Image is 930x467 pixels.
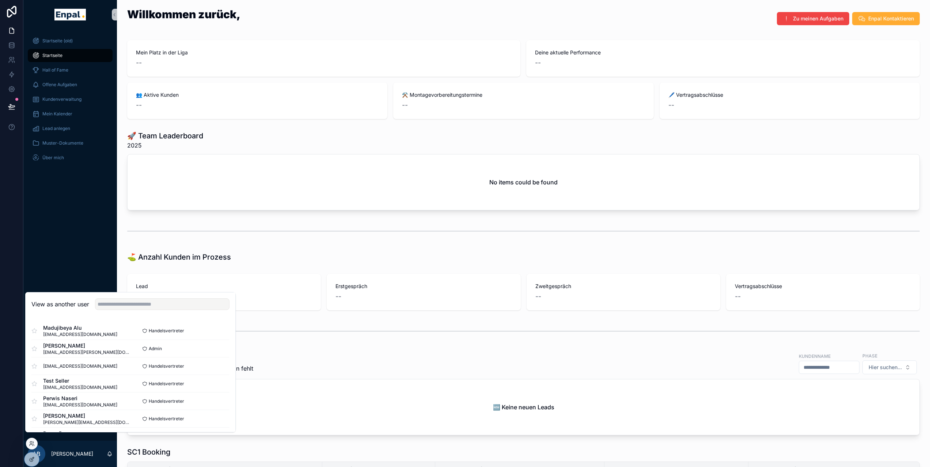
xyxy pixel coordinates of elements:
[149,381,184,387] span: Handelsvertreter
[799,353,831,359] label: Kundenname
[535,291,541,302] span: --
[149,328,184,334] span: Handelsvertreter
[535,283,711,290] span: Zweitgespräch
[42,155,64,161] span: Über mich
[43,412,130,420] span: [PERSON_NAME]
[28,122,113,135] a: Lead anlegen
[862,360,917,374] button: Select Button
[149,416,184,422] span: Handelsvertreter
[793,15,843,22] span: Zu meinen Aufgaben
[54,9,86,20] img: App logo
[493,403,554,412] h2: 🆕 Keine neuen Leads
[149,346,162,352] span: Admin
[43,377,117,384] span: Test Seller
[136,100,142,110] span: --
[136,283,312,290] span: Lead
[149,363,184,369] span: Handelsvertreter
[869,364,902,371] span: Hier suchen...
[127,252,231,262] h1: ⛳ Anzahl Kunden im Prozess
[127,131,203,141] h1: 🚀 Team Leaderboard
[42,82,77,88] span: Offene Aufgaben
[868,15,914,22] span: Enpal Kontaktieren
[127,447,170,457] h1: SC1 Booking
[127,141,203,150] span: 2025
[335,283,512,290] span: Erstgespräch
[127,9,240,20] h1: Willkommen zurück,
[402,91,645,99] span: ⚒️ Montagevorbereitungstermine
[28,64,113,77] a: Hall of Fame
[43,402,117,408] span: [EMAIL_ADDRESS][DOMAIN_NAME]
[136,291,142,302] span: --
[43,363,117,369] span: [EMAIL_ADDRESS][DOMAIN_NAME]
[43,332,117,337] span: [EMAIL_ADDRESS][DOMAIN_NAME]
[42,140,83,146] span: Muster-Dokumente
[535,58,541,68] span: --
[735,291,741,302] span: --
[42,111,72,117] span: Mein Kalender
[735,283,911,290] span: Vertragsabschlüsse
[28,78,113,91] a: Offene Aufgaben
[335,291,341,302] span: --
[43,395,117,402] span: Perwis Naseri
[136,49,512,56] span: Mein Platz in der Liga
[42,67,68,73] span: Hall of Fame
[51,450,93,458] p: [PERSON_NAME]
[42,38,73,44] span: Startseite (old)
[43,420,130,425] span: [PERSON_NAME][EMAIL_ADDRESS][DOMAIN_NAME]
[489,178,558,187] h2: No items could be found
[136,91,379,99] span: 👥 Aktive Kunden
[28,151,113,164] a: Über mich
[43,349,130,355] span: [EMAIL_ADDRESS][PERSON_NAME][DOMAIN_NAME]
[43,430,130,437] span: Deroy Boy
[31,300,89,309] h2: View as another user
[28,107,113,120] a: Mein Kalender
[28,34,113,47] a: Startseite (old)
[42,96,81,102] span: Kundenverwaltung
[42,53,62,58] span: Startseite
[28,93,113,106] a: Kundenverwaltung
[43,384,117,390] span: [EMAIL_ADDRESS][DOMAIN_NAME]
[668,100,674,110] span: --
[862,352,877,359] label: Phase
[136,58,142,68] span: --
[42,126,70,131] span: Lead anlegen
[149,398,184,404] span: Handelsvertreter
[777,12,849,25] button: Zu meinen Aufgaben
[668,91,911,99] span: 🖊️ Vertragsabschlüsse
[43,324,117,332] span: Madujibeya Alu
[402,100,408,110] span: --
[43,342,130,349] span: [PERSON_NAME]
[28,137,113,150] a: Muster-Dokumente
[852,12,920,25] button: Enpal Kontaktieren
[535,49,911,56] span: Deine aktuelle Performance
[28,49,113,62] a: Startseite
[23,29,117,174] div: scrollable content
